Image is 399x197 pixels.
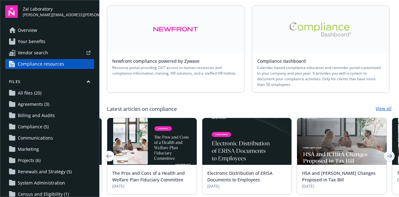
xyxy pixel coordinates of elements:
[107,6,244,53] a: Alt
[252,6,389,53] a: Alt
[5,88,94,98] a: All files (20)
[5,59,94,69] a: Compliance resources
[202,118,292,165] img: BLOG-Card Image - Compliance - Electric Distrib ERISA - 05-21-25.jpg
[112,170,185,183] a: The Pros and Cons of a Health and Welfare Plan Fiduciary Committee
[18,122,49,132] span: Compliance (5)
[18,48,48,58] span: Vendor search
[257,65,384,87] span: Calendar-based compliance education and reminder portal customized to your company and plan year....
[376,105,392,113] a: View all
[5,37,94,47] a: Your benefits
[5,144,94,154] a: Marketing
[5,79,94,87] button: Files
[18,155,41,165] span: Projects (6)
[112,58,204,64] a: Newfront compliance powered by Zywave
[302,170,376,183] a: HSA and [PERSON_NAME] Changes Proposed in Tax Bill
[297,118,387,165] img: BLOG+Card Image - Compliance - HSA and ICHRA Changes 06-10-25.jpg
[384,151,394,161] a: Next
[23,5,94,18] button: Zai Laboratory[PERSON_NAME][EMAIL_ADDRESS][PERSON_NAME][DOMAIN_NAME]
[5,48,94,58] a: Vendor search
[18,167,72,177] span: Renewals and Strategy (5)
[153,22,198,37] img: Alt
[18,111,55,121] span: Billing and Audits
[5,167,94,177] a: Renewals and Strategy (5)
[18,178,65,188] span: System Administration
[257,58,311,64] a: Compliance dashboard
[107,118,197,165] img: BLOG+Card Image - Compliance - Pros+Cons Health and Welfare Fid - 06-18-25.jpg
[107,105,177,113] span: Latest articles on compliance
[112,65,239,76] span: Resource portal providing 24/7 access to human resources and compliance information, training, HR...
[5,111,94,121] a: Billing and Audits
[5,5,18,18] img: navigator-logo.svg
[5,178,94,188] a: System Administration
[207,184,287,189] span: [DATE]
[289,22,352,37] img: Alt
[18,133,53,143] span: Communications
[5,122,94,132] a: Compliance (5)
[18,88,41,98] span: All files (20)
[18,144,39,154] span: Marketing
[207,170,272,183] a: Electronic Distribution of ERISA Documents to Employees
[104,151,114,161] a: Previous
[5,155,94,165] a: Projects (6)
[18,99,49,109] span: Agreements (3)
[23,12,94,18] span: [PERSON_NAME][EMAIL_ADDRESS][PERSON_NAME][DOMAIN_NAME]
[112,184,192,189] span: [DATE]
[23,6,94,12] span: Zai Laboratory
[18,25,37,35] span: Overview
[5,25,94,35] a: Overview
[5,99,94,109] a: Agreements (3)
[18,37,46,47] span: Your benefits
[18,59,64,69] span: Compliance resources
[302,184,382,189] span: [DATE]
[5,133,94,143] a: Communications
